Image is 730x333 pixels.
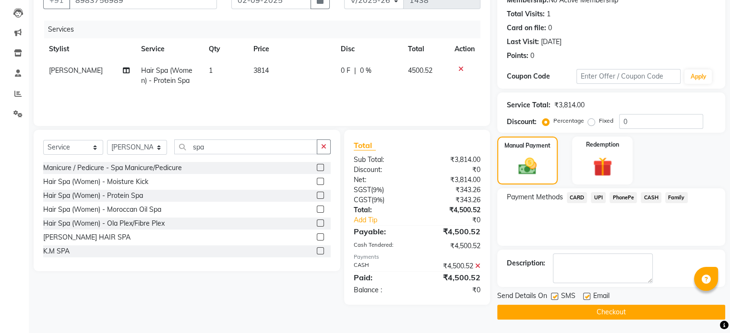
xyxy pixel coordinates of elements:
div: Total Visits: [507,9,545,19]
div: ₹4,500.52 [417,241,488,251]
div: Sub Total: [347,155,417,165]
div: ₹3,814.00 [417,175,488,185]
th: Total [402,38,449,60]
div: CASH [347,261,417,271]
input: Search or Scan [174,139,317,154]
img: _cash.svg [513,156,542,177]
th: Stylist [43,38,135,60]
div: ₹4,500.52 [417,226,488,237]
span: | [354,66,356,76]
span: SMS [561,291,575,303]
div: Coupon Code [507,71,576,81]
span: Email [593,291,610,303]
div: Services [44,21,488,38]
div: Payable: [347,226,417,237]
div: Manicure / Pedicure - Spa Manicure/Pedicure [43,163,182,173]
div: ₹343.26 [417,195,488,205]
span: PhonePe [610,192,637,203]
th: Price [248,38,335,60]
span: CASH [641,192,661,203]
div: Last Visit: [507,37,539,47]
span: CGST [354,195,371,204]
a: Add Tip [347,215,429,225]
div: Discount: [347,165,417,175]
div: [DATE] [541,37,562,47]
div: K.M SPA [43,246,70,256]
span: Family [665,192,688,203]
div: ₹3,814.00 [554,100,585,110]
span: Hair Spa (Women) - Protein Spa [141,66,192,85]
span: UPI [591,192,606,203]
label: Percentage [553,116,584,125]
div: ₹3,814.00 [417,155,488,165]
div: ₹4,500.52 [417,205,488,215]
button: Apply [684,69,712,84]
div: ₹0 [417,285,488,295]
div: Balance : [347,285,417,295]
div: ( ) [347,185,417,195]
div: Paid: [347,272,417,283]
div: Hair Spa (Women) - Protein Spa [43,191,143,201]
div: [PERSON_NAME] HAIR SPA [43,232,131,242]
img: _gift.svg [587,155,618,179]
div: Cash Tendered: [347,241,417,251]
div: 0 [548,23,552,33]
span: Payment Methods [507,192,563,202]
th: Disc [335,38,402,60]
span: 0 F [341,66,350,76]
div: Total: [347,205,417,215]
label: Redemption [586,140,619,149]
span: 9% [373,186,382,194]
th: Service [135,38,203,60]
span: 9% [373,196,383,204]
div: ₹4,500.52 [417,272,488,283]
span: CARD [567,192,587,203]
div: Payments [354,253,480,261]
div: ₹0 [429,215,487,225]
div: Net: [347,175,417,185]
div: ₹4,500.52 [417,261,488,271]
div: Description: [507,258,545,268]
div: Hair Spa (Women) - Moroccan Oil Spa [43,205,161,215]
div: ( ) [347,195,417,205]
label: Fixed [599,116,613,125]
span: SGST [354,185,371,194]
div: ₹0 [417,165,488,175]
div: Discount: [507,117,537,127]
span: Total [354,140,376,150]
span: 1 [209,66,213,75]
button: Checkout [497,305,725,320]
div: ₹343.26 [417,185,488,195]
span: 3814 [253,66,269,75]
div: Hair Spa (Women) - Moisture Kick [43,177,148,187]
th: Action [449,38,480,60]
div: 1 [547,9,550,19]
span: [PERSON_NAME] [49,66,103,75]
span: 0 % [360,66,371,76]
th: Qty [203,38,248,60]
div: 0 [530,51,534,61]
div: Points: [507,51,528,61]
span: Send Details On [497,291,547,303]
span: 4500.52 [408,66,432,75]
div: Hair Spa (Women) - Ola Plex/Fibre Plex [43,218,165,229]
input: Enter Offer / Coupon Code [576,69,681,84]
div: Card on file: [507,23,546,33]
label: Manual Payment [504,141,550,150]
div: Service Total: [507,100,550,110]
